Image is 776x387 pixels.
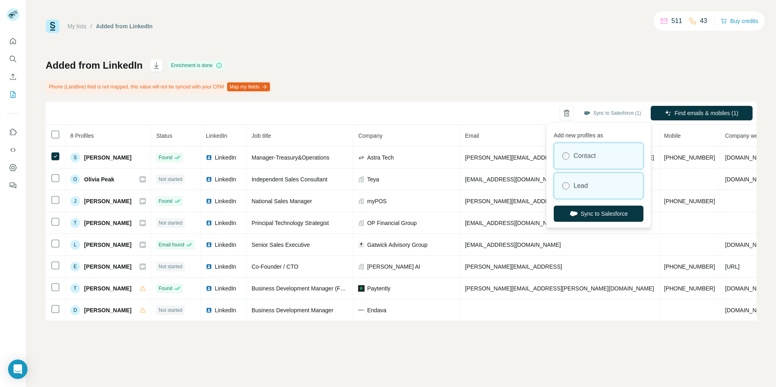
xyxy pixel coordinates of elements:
span: National Sales Manager [251,198,312,204]
span: Astra Tech [367,154,394,162]
span: LinkedIn [215,219,236,227]
span: [PERSON_NAME] [84,241,131,249]
div: T [70,218,80,228]
span: Company website [725,133,770,139]
span: Independent Sales Consultant [251,176,327,183]
button: Feedback [6,178,19,193]
button: Use Surfe API [6,143,19,157]
button: Map my fields [227,82,270,91]
span: [EMAIL_ADDRESS][DOMAIN_NAME] [465,176,561,183]
div: D [70,305,80,315]
span: Found [158,198,172,205]
span: [PERSON_NAME] AI [367,263,420,271]
span: LinkedIn [215,175,236,183]
h1: Added from LinkedIn [46,59,143,72]
span: Not started [158,219,182,227]
span: Company [358,133,382,139]
li: / [91,22,92,30]
span: LinkedIn [215,284,236,292]
span: Endava [367,306,386,314]
span: [PERSON_NAME] [84,219,131,227]
label: Contact [574,151,596,161]
span: Email found [158,241,184,248]
span: LinkedIn [215,306,236,314]
span: Business Development Manager (Forex, Remittance, iGaming and More) [251,285,434,292]
span: [PERSON_NAME][EMAIL_ADDRESS][DOMAIN_NAME] [465,198,607,204]
div: J [70,196,80,206]
span: [PHONE_NUMBER] [664,198,715,204]
span: [PERSON_NAME][EMAIL_ADDRESS][PERSON_NAME][DOMAIN_NAME] [465,285,654,292]
span: Olivia Peak [84,175,114,183]
span: [PERSON_NAME] [84,284,131,292]
span: LinkedIn [215,154,236,162]
span: [DOMAIN_NAME] [725,154,770,161]
div: S [70,153,80,162]
span: Gatwick Advisory Group [367,241,427,249]
span: [PERSON_NAME] [84,154,131,162]
img: LinkedIn logo [206,220,212,226]
span: [PERSON_NAME] [84,263,131,271]
span: Co-Founder / CTO [251,263,298,270]
label: Lead [574,181,588,191]
span: [PHONE_NUMBER] [664,154,715,161]
div: Enrichment is done [169,61,225,70]
span: [PERSON_NAME][EMAIL_ADDRESS] [465,263,562,270]
div: T [70,284,80,293]
span: LinkedIn [215,241,236,249]
img: Surfe Logo [46,19,59,33]
img: company-logo [358,309,365,311]
p: 43 [700,16,707,26]
div: Added from LinkedIn [96,22,153,30]
span: Job title [251,133,271,139]
span: Senior Sales Executive [251,242,310,248]
span: LinkedIn [215,197,236,205]
div: Open Intercom Messenger [8,360,27,379]
span: Teya [367,175,379,183]
span: [DOMAIN_NAME] [725,242,770,248]
img: LinkedIn logo [206,285,212,292]
span: Find emails & mobiles (1) [675,109,738,117]
button: Use Surfe on LinkedIn [6,125,19,139]
span: Found [158,154,172,161]
button: Dashboard [6,160,19,175]
img: company-logo [358,154,365,161]
span: Mobile [664,133,681,139]
span: [EMAIL_ADDRESS][DOMAIN_NAME] [465,242,561,248]
span: Not started [158,307,182,314]
a: My lists [67,23,86,29]
span: myPOS [367,197,386,205]
span: [PERSON_NAME] [84,197,131,205]
img: LinkedIn logo [206,176,212,183]
span: [URL] [725,263,740,270]
span: [DOMAIN_NAME] [725,176,770,183]
button: My lists [6,87,19,102]
img: company-logo [358,285,365,292]
img: LinkedIn logo [206,307,212,313]
p: 511 [671,16,682,26]
span: Email [465,133,479,139]
span: [EMAIL_ADDRESS][DOMAIN_NAME] [465,220,561,226]
span: [DOMAIN_NAME] [725,307,770,313]
div: L [70,240,80,250]
button: Enrich CSV [6,69,19,84]
span: [PERSON_NAME] [84,306,131,314]
span: [DOMAIN_NAME] [725,285,770,292]
div: Phone (Landline) field is not mapped, this value will not be synced with your CRM [46,80,272,94]
span: 8 Profiles [70,133,94,139]
img: LinkedIn logo [206,263,212,270]
img: LinkedIn logo [206,154,212,161]
img: LinkedIn logo [206,198,212,204]
span: [PERSON_NAME][EMAIL_ADDRESS][PERSON_NAME][DOMAIN_NAME] [465,154,654,161]
button: Buy credits [721,15,758,27]
button: Find emails & mobiles (1) [651,106,753,120]
button: Quick start [6,34,19,48]
span: [PHONE_NUMBER] [664,285,715,292]
button: Search [6,52,19,66]
span: OP Financial Group [367,219,417,227]
span: [PHONE_NUMBER] [664,263,715,270]
img: LinkedIn logo [206,242,212,248]
span: Status [156,133,172,139]
span: Manager-Treasury&Operations [251,154,329,161]
button: Sync to Salesforce [554,206,643,222]
span: Principal Technology Strategist [251,220,329,226]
